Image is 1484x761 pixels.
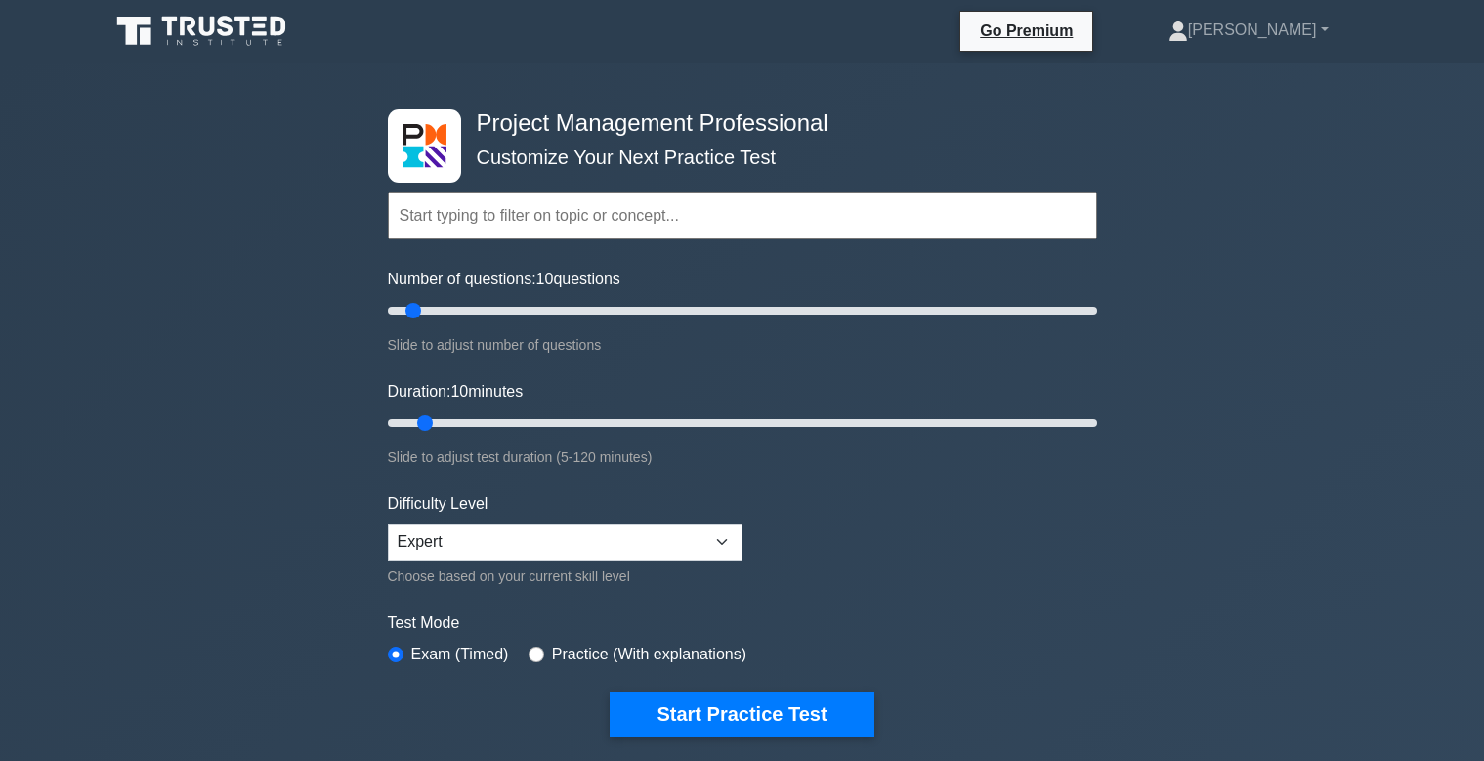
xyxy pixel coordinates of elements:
[388,445,1097,469] div: Slide to adjust test duration (5-120 minutes)
[552,643,746,666] label: Practice (With explanations)
[450,383,468,400] span: 10
[388,565,742,588] div: Choose based on your current skill level
[388,192,1097,239] input: Start typing to filter on topic or concept...
[388,492,488,516] label: Difficulty Level
[469,109,1001,138] h4: Project Management Professional
[411,643,509,666] label: Exam (Timed)
[968,19,1084,43] a: Go Premium
[610,692,873,737] button: Start Practice Test
[388,380,524,403] label: Duration: minutes
[1122,11,1376,50] a: [PERSON_NAME]
[388,612,1097,635] label: Test Mode
[536,271,554,287] span: 10
[388,268,620,291] label: Number of questions: questions
[388,333,1097,357] div: Slide to adjust number of questions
